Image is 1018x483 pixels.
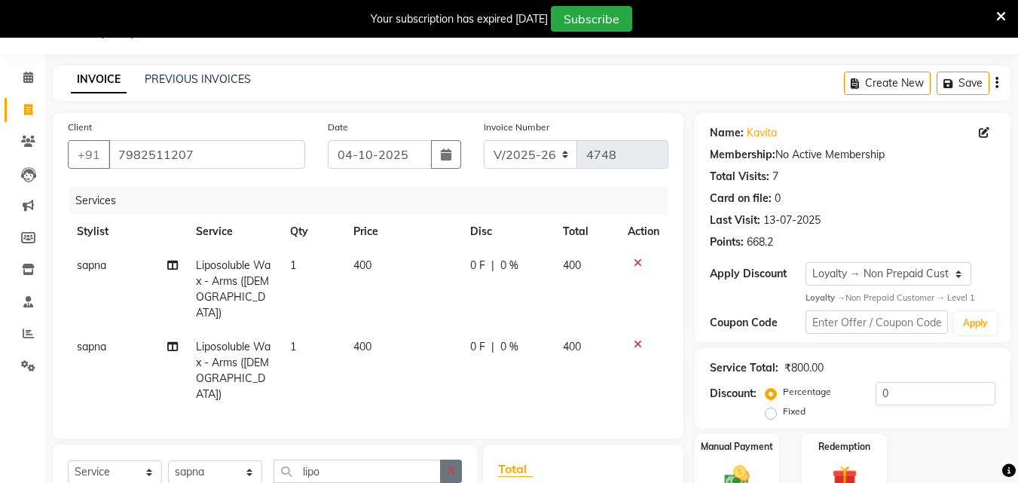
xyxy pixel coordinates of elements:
[701,440,773,454] label: Manual Payment
[77,340,106,353] span: sapna
[68,140,110,169] button: +91
[69,187,680,215] div: Services
[806,292,995,304] div: Non Prepaid Customer → Level 1
[71,66,127,93] a: INVOICE
[281,215,344,249] th: Qty
[328,121,348,134] label: Date
[290,340,296,353] span: 1
[806,292,845,303] strong: Loyalty →
[710,234,744,250] div: Points:
[710,147,775,163] div: Membership:
[775,191,781,206] div: 0
[563,258,581,272] span: 400
[371,11,548,27] div: Your subscription has expired [DATE]
[461,215,554,249] th: Disc
[937,72,989,95] button: Save
[470,339,485,355] span: 0 F
[710,125,744,141] div: Name:
[109,140,305,169] input: Search by Name/Mobile/Email/Code
[498,461,533,477] span: Total
[710,191,772,206] div: Card on file:
[491,339,494,355] span: |
[954,312,997,335] button: Apply
[500,258,518,274] span: 0 %
[551,6,632,32] button: Subscribe
[784,360,824,376] div: ₹800.00
[710,147,995,163] div: No Active Membership
[68,215,187,249] th: Stylist
[77,258,106,272] span: sapna
[710,266,805,282] div: Apply Discount
[783,405,806,418] label: Fixed
[470,258,485,274] span: 0 F
[68,121,92,134] label: Client
[710,386,757,402] div: Discount:
[484,121,549,134] label: Invoice Number
[353,340,371,353] span: 400
[353,258,371,272] span: 400
[187,215,282,249] th: Service
[344,215,461,249] th: Price
[145,72,251,86] a: PREVIOUS INVOICES
[710,315,805,331] div: Coupon Code
[196,340,271,401] span: Liposoluble Wax - Arms ([DEMOGRAPHIC_DATA])
[274,460,441,483] input: Search or Scan
[491,258,494,274] span: |
[710,169,769,185] div: Total Visits:
[500,339,518,355] span: 0 %
[747,234,773,250] div: 668.2
[783,385,831,399] label: Percentage
[710,212,760,228] div: Last Visit:
[763,212,821,228] div: 13-07-2025
[710,360,778,376] div: Service Total:
[196,258,271,319] span: Liposoluble Wax - Arms ([DEMOGRAPHIC_DATA])
[806,310,948,334] input: Enter Offer / Coupon Code
[563,340,581,353] span: 400
[772,169,778,185] div: 7
[747,125,777,141] a: Kavita
[619,215,668,249] th: Action
[290,258,296,272] span: 1
[554,215,619,249] th: Total
[818,440,870,454] label: Redemption
[844,72,931,95] button: Create New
